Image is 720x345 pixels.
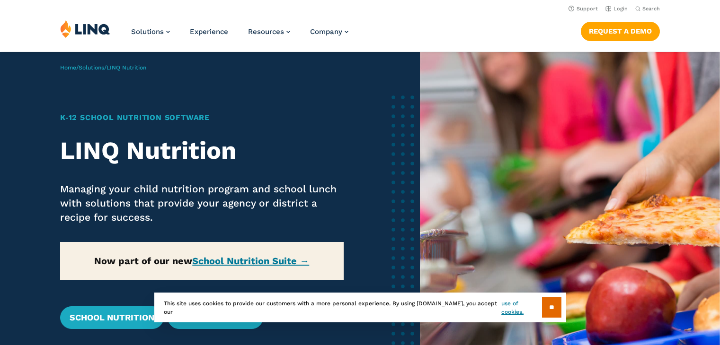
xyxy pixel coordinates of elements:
span: Company [310,27,342,36]
a: Experience [190,27,228,36]
span: LINQ Nutrition [107,64,146,71]
a: School Nutrition [60,306,164,329]
strong: LINQ Nutrition [60,136,236,165]
a: Company [310,27,348,36]
span: Search [642,6,660,12]
span: Resources [248,27,284,36]
strong: Now part of our new [94,255,309,267]
img: LINQ | K‑12 Software [60,20,110,38]
span: Solutions [131,27,164,36]
span: / / [60,64,146,71]
div: This site uses cookies to provide our customers with a more personal experience. By using [DOMAIN... [154,293,566,322]
a: School Nutrition Suite → [192,255,309,267]
a: Resources [248,27,290,36]
button: Open Search Bar [635,5,660,12]
a: Solutions [79,64,104,71]
a: use of cookies. [501,299,542,316]
a: Request a Demo [581,22,660,41]
nav: Primary Navigation [131,20,348,51]
a: Solutions [131,27,170,36]
nav: Button Navigation [581,20,660,41]
a: Support [569,6,598,12]
p: Managing your child nutrition program and school lunch with solutions that provide your agency or... [60,182,344,224]
a: Home [60,64,76,71]
a: Login [605,6,628,12]
h1: K‑12 School Nutrition Software [60,112,344,123]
